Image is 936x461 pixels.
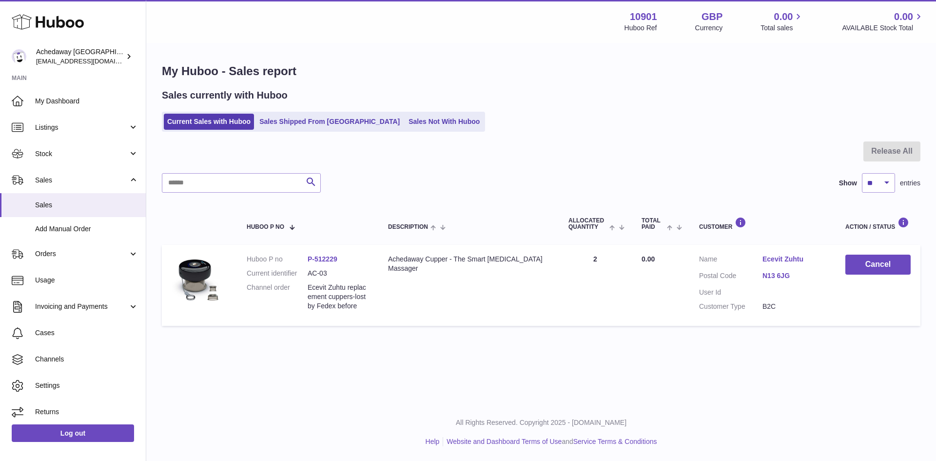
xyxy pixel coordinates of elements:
[308,255,337,263] a: P-512229
[447,438,562,445] a: Website and Dashboard Terms of Use
[247,255,308,264] dt: Huboo P no
[702,10,722,23] strong: GBP
[162,63,920,79] h1: My Huboo - Sales report
[699,217,826,230] div: Customer
[443,437,657,446] li: and
[630,10,657,23] strong: 10901
[699,288,762,297] dt: User Id
[642,255,655,263] span: 0.00
[559,245,632,326] td: 2
[642,218,664,230] span: Total paid
[894,10,913,23] span: 0.00
[845,255,911,275] button: Cancel
[154,418,928,427] p: All Rights Reserved. Copyright 2025 - [DOMAIN_NAME]
[699,302,762,311] dt: Customer Type
[388,224,428,230] span: Description
[256,114,403,130] a: Sales Shipped From [GEOGRAPHIC_DATA]
[35,355,138,364] span: Channels
[573,438,657,445] a: Service Terms & Conditions
[35,276,138,285] span: Usage
[900,179,920,188] span: entries
[760,23,804,33] span: Total sales
[568,218,607,230] span: ALLOCATED Quantity
[842,23,924,33] span: AVAILABLE Stock Total
[35,381,138,390] span: Settings
[839,179,857,188] label: Show
[35,176,128,185] span: Sales
[36,57,143,65] span: [EMAIL_ADDRESS][DOMAIN_NAME]
[35,200,138,210] span: Sales
[164,114,254,130] a: Current Sales with Huboo
[842,10,924,33] a: 0.00 AVAILABLE Stock Total
[699,255,762,266] dt: Name
[35,149,128,159] span: Stock
[162,89,288,102] h2: Sales currently with Huboo
[699,271,762,283] dt: Postal Code
[762,271,826,281] a: N13 6JG
[760,10,804,33] a: 0.00 Total sales
[247,269,308,278] dt: Current identifier
[762,302,826,311] dd: B2C
[12,49,26,64] img: admin@newpb.co.uk
[35,407,138,417] span: Returns
[695,23,723,33] div: Currency
[624,23,657,33] div: Huboo Ref
[35,97,138,106] span: My Dashboard
[426,438,440,445] a: Help
[12,424,134,442] a: Log out
[172,255,220,303] img: 109011664373479.jpg
[308,269,369,278] dd: AC-03
[308,283,369,311] dd: Ecevit Zuhtu replacement cuppers-lost by Fedex before
[845,217,911,230] div: Action / Status
[388,255,549,273] div: Achedaway Cupper - The Smart [MEDICAL_DATA] Massager
[774,10,793,23] span: 0.00
[35,224,138,234] span: Add Manual Order
[35,249,128,259] span: Orders
[35,123,128,132] span: Listings
[35,302,128,311] span: Invoicing and Payments
[247,283,308,311] dt: Channel order
[35,328,138,338] span: Cases
[36,47,124,66] div: Achedaway [GEOGRAPHIC_DATA]
[405,114,483,130] a: Sales Not With Huboo
[247,224,284,230] span: Huboo P no
[762,255,826,264] a: Ecevit Zuhtu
